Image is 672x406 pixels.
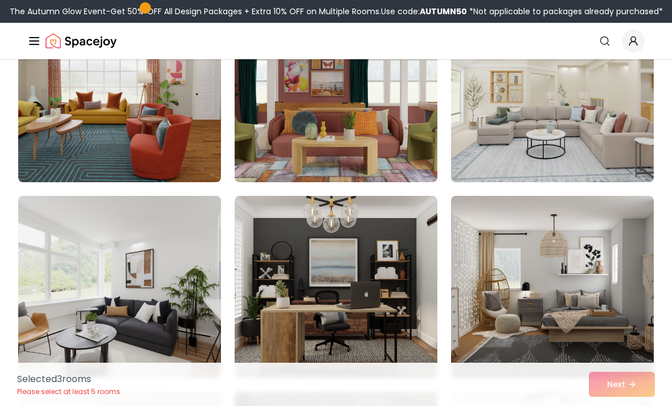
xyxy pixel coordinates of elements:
b: AUTUMN50 [420,6,467,17]
p: Please select at least 5 rooms [17,387,120,396]
span: Use code: [381,6,467,17]
div: The Autumn Glow Event-Get 50% OFF All Design Packages + Extra 10% OFF on Multiple Rooms. [10,6,663,17]
p: Selected 3 room s [17,372,120,386]
img: Room room-92 [235,196,437,378]
nav: Global [27,23,645,59]
a: Spacejoy [46,30,117,52]
img: Room room-91 [18,196,221,378]
img: Room room-93 [451,196,654,378]
img: Spacejoy Logo [46,30,117,52]
span: *Not applicable to packages already purchased* [467,6,663,17]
